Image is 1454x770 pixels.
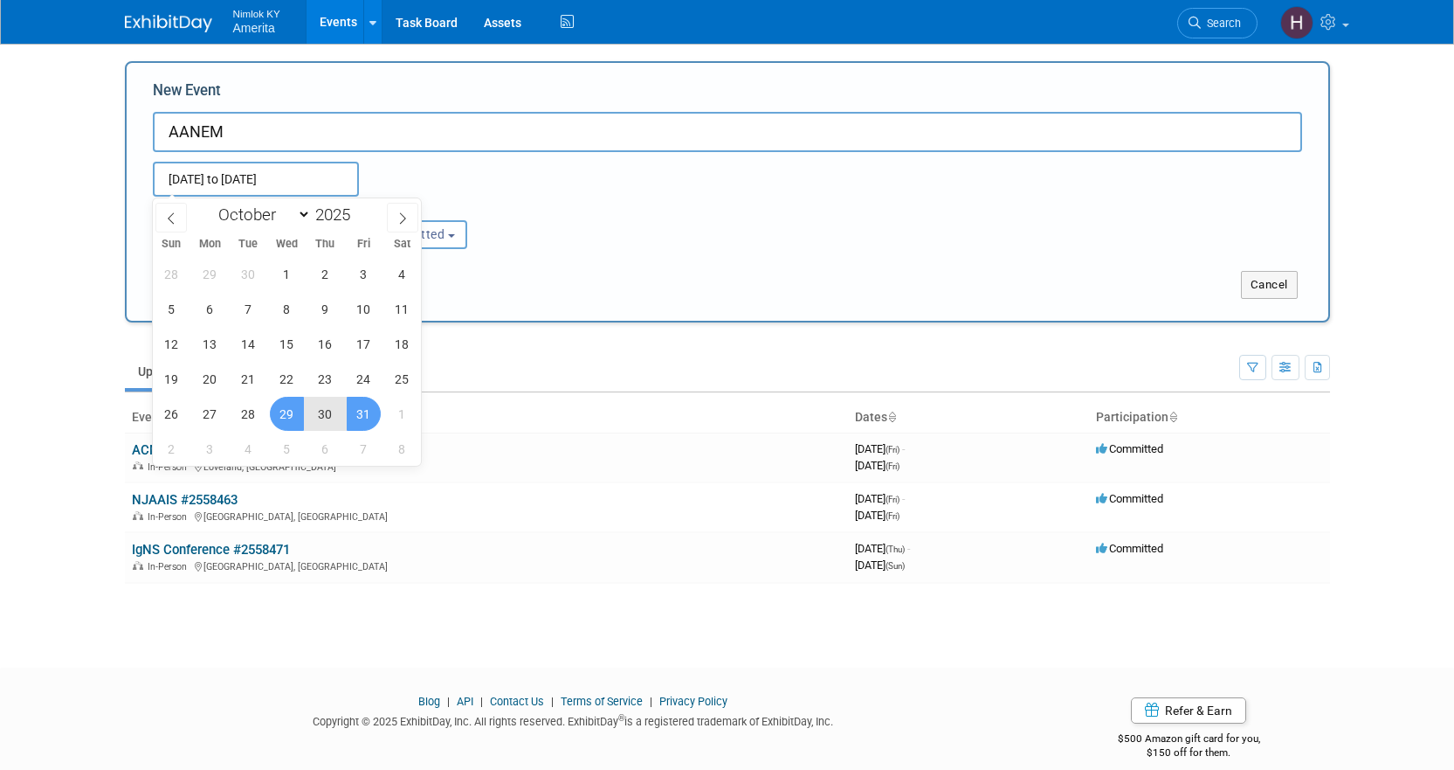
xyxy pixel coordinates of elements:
span: October 10, 2025 [347,292,381,326]
img: Hannah Durbin [1280,6,1313,39]
span: October 15, 2025 [270,327,304,361]
span: [DATE] [855,492,905,505]
span: (Fri) [885,461,899,471]
div: Attendance / Format: [153,197,322,219]
span: October 6, 2025 [193,292,227,326]
div: $150 off for them. [1048,746,1330,760]
span: October 19, 2025 [155,362,189,396]
span: - [902,492,905,505]
span: Amerita [233,21,275,35]
span: [DATE] [855,558,905,572]
span: October 2, 2025 [308,257,342,291]
span: | [645,695,657,708]
span: - [902,442,905,455]
span: October 16, 2025 [308,327,342,361]
span: [DATE] [855,509,899,522]
span: [DATE] [855,542,910,555]
span: October 7, 2025 [231,292,265,326]
span: (Thu) [885,545,905,554]
span: September 30, 2025 [231,257,265,291]
span: Tue [229,239,267,250]
a: Terms of Service [561,695,643,708]
span: (Fri) [885,495,899,504]
span: November 6, 2025 [308,432,342,466]
span: October 11, 2025 [385,292,419,326]
a: Sort by Start Date [887,410,896,424]
span: October 27, 2025 [193,397,227,431]
span: Fri [344,239,382,250]
span: (Sun) [885,561,905,571]
span: October 17, 2025 [347,327,381,361]
span: Sat [382,239,421,250]
span: [DATE] [855,459,899,472]
span: October 3, 2025 [347,257,381,291]
span: In-Person [148,511,192,523]
span: November 5, 2025 [270,432,304,466]
a: Privacy Policy [659,695,727,708]
span: November 3, 2025 [193,432,227,466]
a: IgNS Conference #2558471 [132,542,290,558]
span: October 18, 2025 [385,327,419,361]
a: NJAAIS #2558463 [132,492,238,508]
span: October 24, 2025 [347,362,381,396]
span: Committed [1096,442,1163,455]
a: API [457,695,473,708]
input: Year [311,205,363,225]
span: October 22, 2025 [270,362,304,396]
span: October 29, 2025 [270,397,304,431]
select: Month [210,204,311,225]
span: October 8, 2025 [270,292,304,326]
span: November 7, 2025 [347,432,381,466]
span: October 26, 2025 [155,397,189,431]
span: Committed [1096,542,1163,555]
input: Start Date - End Date [153,162,359,197]
span: October 21, 2025 [231,362,265,396]
span: | [547,695,558,708]
span: Thu [306,239,344,250]
span: Wed [267,239,306,250]
a: Blog [418,695,440,708]
input: Name of Trade Show / Conference [153,112,1302,152]
th: Dates [848,403,1089,433]
th: Participation [1089,403,1330,433]
img: In-Person Event [133,461,143,470]
span: October 12, 2025 [155,327,189,361]
span: October 13, 2025 [193,327,227,361]
div: Copyright © 2025 ExhibitDay, Inc. All rights reserved. ExhibitDay is a registered trademark of Ex... [125,710,1023,730]
span: Nimlok KY [233,3,280,22]
span: October 20, 2025 [193,362,227,396]
button: Cancel [1241,271,1298,299]
a: Upcoming3 [125,355,223,388]
a: Refer & Earn [1131,697,1246,724]
span: Mon [190,239,229,250]
span: October 31, 2025 [347,397,381,431]
span: October 4, 2025 [385,257,419,291]
span: (Fri) [885,445,899,454]
a: Search [1177,8,1258,38]
span: Committed [1096,492,1163,505]
span: (Fri) [885,511,899,521]
label: New Event [153,80,221,108]
span: October 23, 2025 [308,362,342,396]
div: [GEOGRAPHIC_DATA], [GEOGRAPHIC_DATA] [132,558,841,572]
span: Sun [153,239,191,250]
img: In-Person Event [133,561,143,570]
span: October 14, 2025 [231,327,265,361]
span: [DATE] [855,442,905,455]
div: $500 Amazon gift card for you, [1048,720,1330,760]
div: Participation: [348,197,518,219]
span: October 28, 2025 [231,397,265,431]
a: ACMA Conference [US_STATE] #2558355 [132,442,370,458]
sup: ® [618,713,624,723]
a: Contact Us [490,695,544,708]
span: - [907,542,910,555]
div: [GEOGRAPHIC_DATA], [GEOGRAPHIC_DATA] [132,509,841,523]
span: November 8, 2025 [385,432,419,466]
span: November 2, 2025 [155,432,189,466]
span: November 1, 2025 [385,397,419,431]
span: October 5, 2025 [155,292,189,326]
span: October 9, 2025 [308,292,342,326]
span: October 1, 2025 [270,257,304,291]
div: Loveland, [GEOGRAPHIC_DATA] [132,459,841,473]
span: September 28, 2025 [155,257,189,291]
